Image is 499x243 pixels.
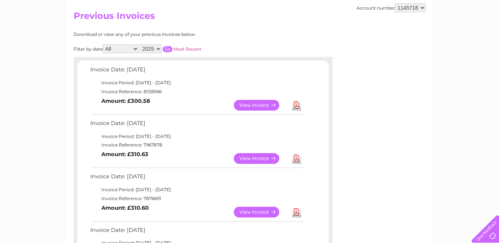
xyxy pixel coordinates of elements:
td: Invoice Date: [DATE] [88,65,305,78]
td: Invoice Period: [DATE] - [DATE] [88,78,305,87]
a: Water [369,31,383,37]
a: Download [292,100,301,111]
a: Most Recent [173,46,202,52]
a: View [234,153,288,164]
a: Blog [435,31,445,37]
td: Invoice Period: [DATE] - [DATE] [88,132,305,141]
a: Download [292,207,301,217]
td: Invoice Date: [DATE] [88,172,305,185]
td: Invoice Date: [DATE] [88,118,305,132]
div: Filter by date [74,44,268,53]
td: Invoice Reference: 7967878 [88,141,305,149]
a: Download [292,153,301,164]
img: logo.png [17,19,55,42]
a: Telecoms [408,31,430,37]
b: Amount: £310.63 [101,151,148,158]
h2: Previous Invoices [74,11,426,25]
td: Invoice Reference: 8058166 [88,87,305,96]
a: Contact [450,31,468,37]
div: Account number [357,3,426,12]
div: Download or view any of your previous invoices below. [74,32,268,37]
b: Amount: £300.58 [101,98,150,104]
a: Energy [387,31,404,37]
td: Invoice Date: [DATE] [88,225,305,239]
td: Invoice Period: [DATE] - [DATE] [88,185,305,194]
a: View [234,207,288,217]
a: 0333 014 3131 [360,4,411,13]
a: Log out [475,31,492,37]
a: View [234,100,288,111]
b: Amount: £310.60 [101,205,149,211]
div: Clear Business is a trading name of Verastar Limited (registered in [GEOGRAPHIC_DATA] No. 3667643... [75,4,425,36]
td: Invoice Reference: 7876691 [88,194,305,203]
